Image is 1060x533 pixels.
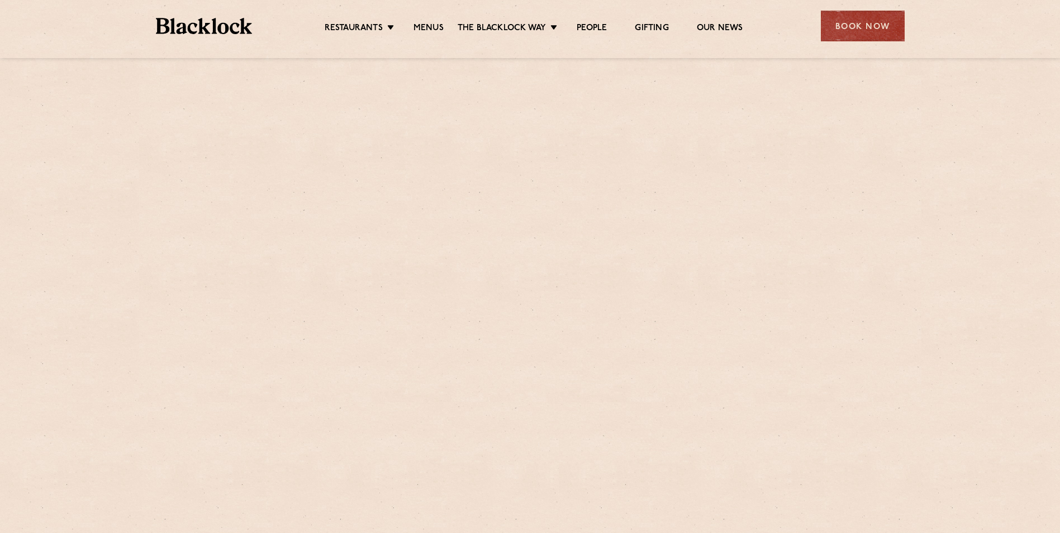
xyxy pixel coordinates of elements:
a: Our News [697,23,743,35]
div: Book Now [821,11,905,41]
img: BL_Textured_Logo-footer-cropped.svg [156,18,253,34]
a: Restaurants [325,23,383,35]
a: Menus [413,23,444,35]
a: People [577,23,607,35]
a: Gifting [635,23,668,35]
a: The Blacklock Way [458,23,546,35]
